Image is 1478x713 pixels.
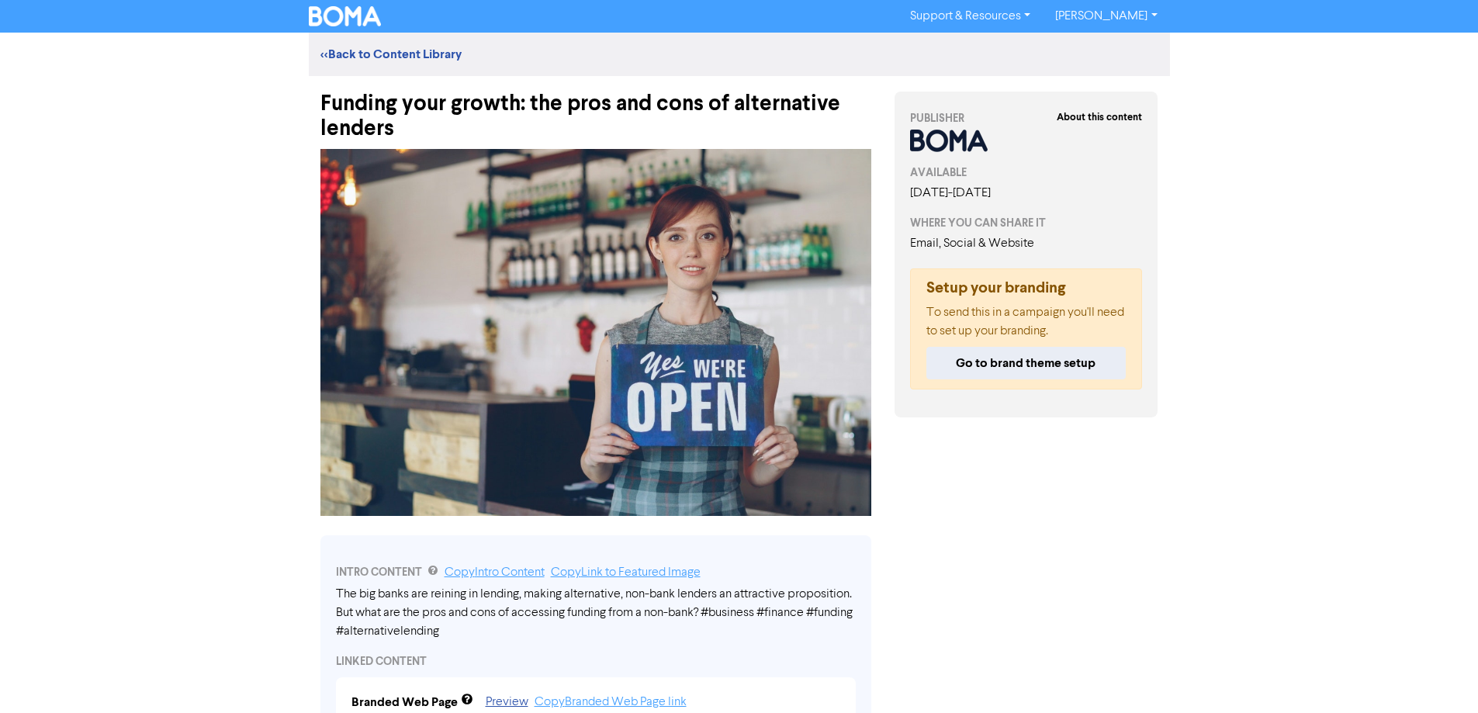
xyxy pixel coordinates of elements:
div: Email, Social & Website [910,234,1143,253]
a: Copy Link to Featured Image [551,566,701,579]
a: <<Back to Content Library [320,47,462,62]
h5: Setup your branding [926,279,1127,297]
iframe: Chat Widget [1400,639,1478,713]
div: The big banks are reining in lending, making alternative, non-bank lenders an attractive proposit... [336,585,856,641]
div: LINKED CONTENT [336,653,856,670]
button: Go to brand theme setup [926,347,1127,379]
div: INTRO CONTENT [336,563,856,582]
img: BOMA Logo [309,6,382,26]
a: Copy Branded Web Page link [535,696,687,708]
a: [PERSON_NAME] [1043,4,1169,29]
a: Copy Intro Content [445,566,545,579]
div: AVAILABLE [910,164,1143,181]
div: [DATE] - [DATE] [910,184,1143,202]
a: Support & Resources [898,4,1043,29]
div: Funding your growth: the pros and cons of alternative lenders [320,76,871,141]
strong: About this content [1057,111,1142,123]
a: Preview [486,696,528,708]
div: WHERE YOU CAN SHARE IT [910,215,1143,231]
div: PUBLISHER [910,110,1143,126]
p: To send this in a campaign you'll need to set up your branding. [926,303,1127,341]
div: Branded Web Page [351,693,458,711]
